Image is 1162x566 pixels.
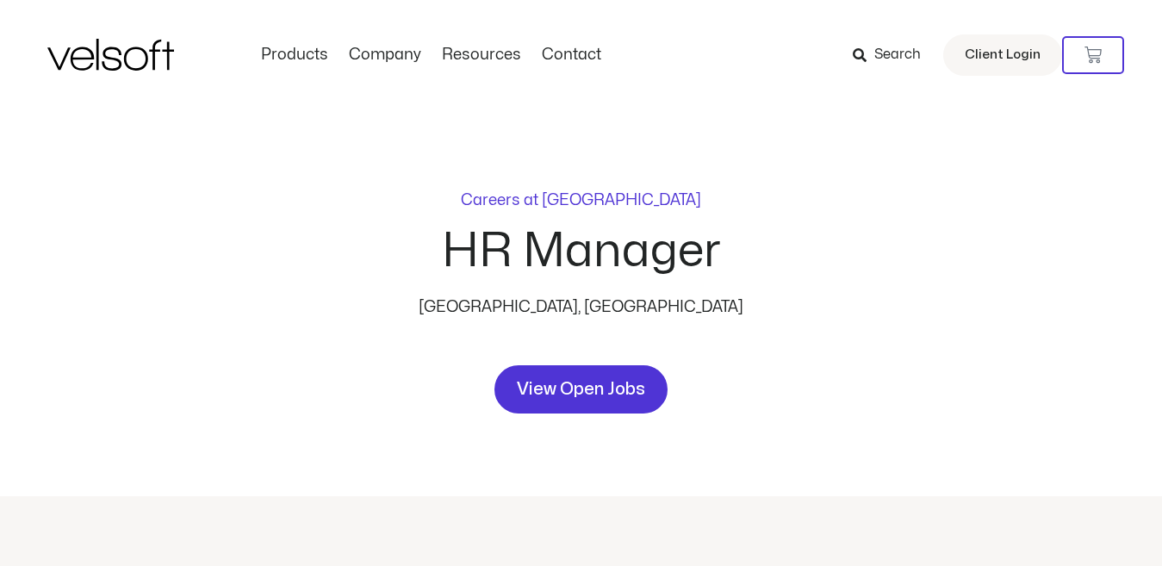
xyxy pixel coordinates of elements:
[853,40,933,70] a: Search
[442,228,721,275] h2: HR Manager
[47,39,174,71] img: Velsoft Training Materials
[965,44,1041,66] span: Client Login
[339,46,432,65] a: CompanyMenu Toggle
[943,34,1062,76] a: Client Login
[517,376,645,403] span: View Open Jobs
[432,46,531,65] a: ResourcesMenu Toggle
[251,46,339,65] a: ProductsMenu Toggle
[401,295,762,320] p: [GEOGRAPHIC_DATA], [GEOGRAPHIC_DATA]
[461,193,701,208] p: Careers at [GEOGRAPHIC_DATA]
[531,46,612,65] a: ContactMenu Toggle
[874,44,921,66] span: Search
[494,365,668,414] a: View Open Jobs
[251,46,612,65] nav: Menu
